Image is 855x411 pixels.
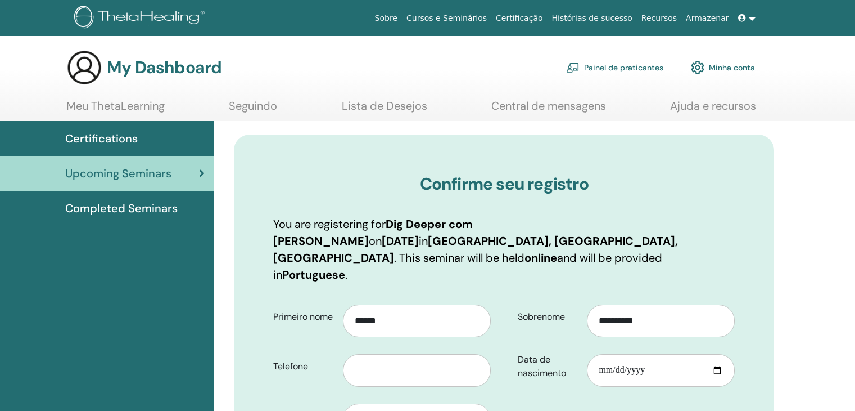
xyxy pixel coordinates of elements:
label: Data de nascimento [509,349,587,384]
a: Seguindo [229,99,277,121]
b: [GEOGRAPHIC_DATA], [GEOGRAPHIC_DATA], [GEOGRAPHIC_DATA] [273,234,678,265]
h3: Confirme seu registro [273,174,735,194]
b: [DATE] [382,234,419,248]
img: chalkboard-teacher.svg [566,62,580,73]
label: Primeiro nome [265,306,343,328]
b: Portuguese [282,267,345,282]
label: Sobrenome [509,306,587,328]
img: logo.png [74,6,209,31]
label: Telefone [265,356,343,377]
a: Central de mensagens [491,99,606,121]
a: Ajuda e recursos [670,99,756,121]
b: online [524,251,557,265]
a: Sobre [370,8,402,29]
a: Certificação [491,8,547,29]
p: You are registering for on in . This seminar will be held and will be provided in . [273,216,735,283]
span: Completed Seminars [65,200,178,217]
a: Meu ThetaLearning [66,99,165,121]
a: Lista de Desejos [342,99,427,121]
a: Cursos e Seminários [402,8,491,29]
span: Certifications [65,130,138,147]
span: Upcoming Seminars [65,165,171,182]
a: Painel de praticantes [566,55,663,80]
a: Minha conta [691,55,755,80]
a: Recursos [637,8,681,29]
a: Armazenar [681,8,733,29]
h3: My Dashboard [107,57,221,78]
a: Histórias de sucesso [548,8,637,29]
img: cog.svg [691,58,704,77]
img: generic-user-icon.jpg [66,50,102,86]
